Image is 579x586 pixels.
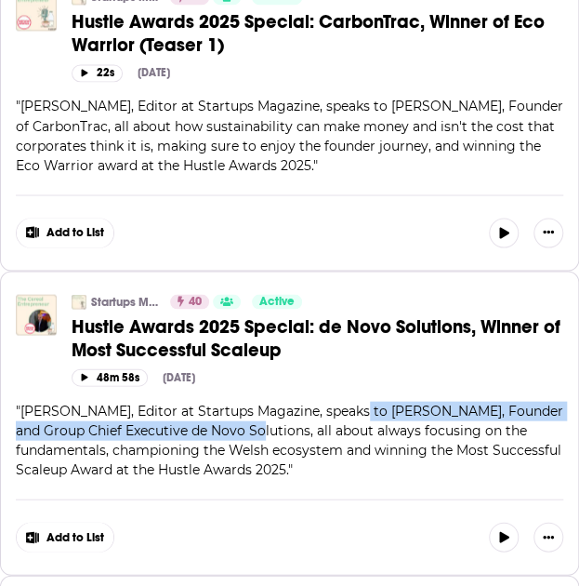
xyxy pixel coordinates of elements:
span: [PERSON_NAME], Editor at Startups Magazine, speaks to [PERSON_NAME], Founder and Group Chief Exec... [16,402,563,477]
img: Startups Magazine: The Cereal Entrepreneur [72,294,86,309]
div: [DATE] [138,66,170,79]
img: Hustle Awards 2025 Special: de Novo Solutions, Winner of Most Successful Scaleup [16,294,57,335]
button: 22s [72,64,123,82]
span: [PERSON_NAME], Editor at Startups Magazine, speaks to [PERSON_NAME], Founder of CarbonTrac, all a... [16,98,563,173]
span: Active [259,292,295,311]
span: 40 [189,292,202,311]
span: Add to List [46,225,104,239]
span: " " [16,98,563,173]
button: Show More Button [533,218,563,247]
span: Hustle Awards 2025 Special: CarbonTrac, Winner of Eco Warrior (Teaser 1) [72,10,545,57]
a: Hustle Awards 2025 Special: de Novo Solutions, Winner of Most Successful Scaleup [72,314,563,361]
button: Show More Button [533,522,563,552]
button: Show More Button [17,522,113,552]
a: 40 [170,294,209,309]
button: 48m 58s [72,368,148,386]
a: Hustle Awards 2025 Special: CarbonTrac, Winner of Eco Warrior (Teaser 1) [72,10,563,57]
div: [DATE] [163,370,195,383]
a: Startups Magazine: The Cereal Entrepreneur [91,294,158,309]
button: Show More Button [17,218,113,247]
a: Active [252,294,302,309]
span: " " [16,402,563,477]
span: Add to List [46,530,104,544]
span: Hustle Awards 2025 Special: de Novo Solutions, Winner of Most Successful Scaleup [72,314,560,361]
